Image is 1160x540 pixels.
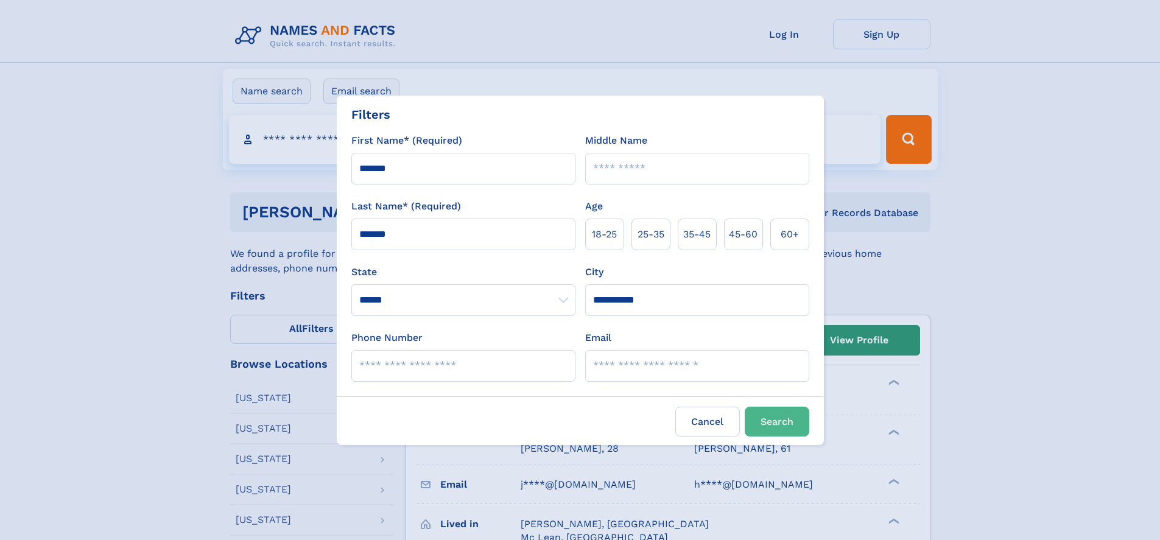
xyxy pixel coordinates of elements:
label: Email [585,331,611,345]
label: Cancel [675,407,740,437]
div: Filters [351,105,390,124]
label: Age [585,199,603,214]
button: Search [745,407,809,437]
label: Phone Number [351,331,423,345]
span: 18‑25 [592,227,617,242]
span: 25‑35 [638,227,664,242]
label: Middle Name [585,133,647,148]
span: 45‑60 [729,227,758,242]
span: 60+ [781,227,799,242]
label: First Name* (Required) [351,133,462,148]
label: City [585,265,603,279]
label: Last Name* (Required) [351,199,461,214]
span: 35‑45 [683,227,711,242]
label: State [351,265,575,279]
